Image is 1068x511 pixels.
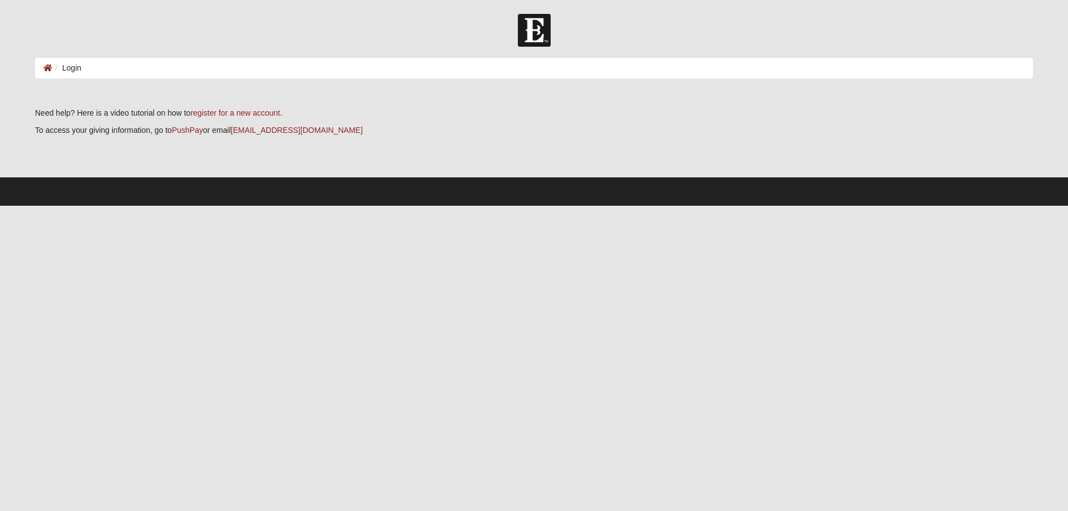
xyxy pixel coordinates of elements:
[518,14,551,47] img: Church of Eleven22 Logo
[35,125,1033,136] p: To access your giving information, go to or email
[231,126,363,135] a: [EMAIL_ADDRESS][DOMAIN_NAME]
[52,62,81,74] li: Login
[172,126,203,135] a: PushPay
[190,108,280,117] a: register for a new account
[35,107,1033,119] p: Need help? Here is a video tutorial on how to .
